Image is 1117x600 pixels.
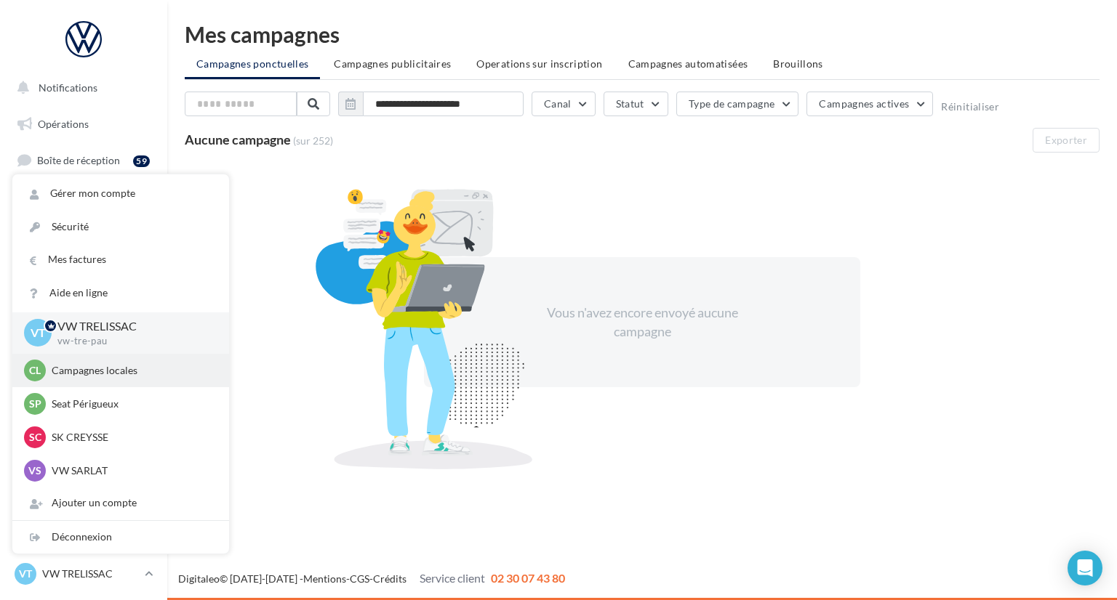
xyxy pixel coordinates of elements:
[37,154,120,166] span: Boîte de réception
[806,92,933,116] button: Campagnes actives
[9,327,159,357] a: Calendrier
[604,92,668,116] button: Statut
[57,335,206,348] p: vw-tre-pau
[12,243,229,276] a: Mes factures
[1033,128,1100,153] button: Exporter
[532,92,596,116] button: Canal
[9,219,159,249] a: Campagnes
[476,57,602,70] span: Operations sur inscription
[373,572,407,585] a: Crédits
[676,92,799,116] button: Type de campagne
[9,73,153,103] button: Notifications
[52,363,212,378] p: Campagnes locales
[9,291,159,321] a: Médiathèque
[293,134,333,148] span: (sur 252)
[9,182,159,213] a: Visibilité en ligne
[42,567,139,581] p: VW TRELISSAC
[12,211,229,243] a: Sécurité
[420,571,485,585] span: Service client
[52,463,212,478] p: VW SARLAT
[31,325,46,341] span: VT
[12,177,229,210] a: Gérer mon compte
[133,155,150,167] div: 59
[38,118,89,130] span: Opérations
[178,572,565,585] span: © [DATE]-[DATE] - - -
[178,572,220,585] a: Digitaleo
[1068,551,1102,585] div: Open Intercom Messenger
[9,109,159,139] a: Opérations
[185,131,291,147] span: Aucune campagne
[12,560,156,588] a: VT VW TRELISSAC
[9,362,159,405] a: ASSETS PERSONNALISABLES
[491,571,565,585] span: 02 30 07 43 80
[819,97,909,110] span: Campagnes actives
[517,304,767,341] div: Vous n'avez encore envoyé aucune campagne
[52,397,212,411] p: Seat Périgueux
[12,487,229,519] div: Ajouter un compte
[19,567,32,581] span: VT
[185,23,1100,45] div: Mes campagnes
[350,572,369,585] a: CGS
[941,101,999,113] button: Réinitialiser
[28,463,41,478] span: VS
[29,397,41,411] span: SP
[628,57,748,70] span: Campagnes automatisées
[39,81,97,94] span: Notifications
[29,430,41,445] span: SC
[9,254,159,285] a: Contacts
[12,521,229,554] div: Déconnexion
[12,277,229,309] a: Aide en ligne
[57,318,206,335] p: VW TRELISSAC
[29,363,41,378] span: Cl
[773,57,823,70] span: Brouillons
[52,430,212,445] p: SK CREYSSE
[334,57,451,70] span: Campagnes publicitaires
[303,572,346,585] a: Mentions
[9,145,159,176] a: Boîte de réception59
